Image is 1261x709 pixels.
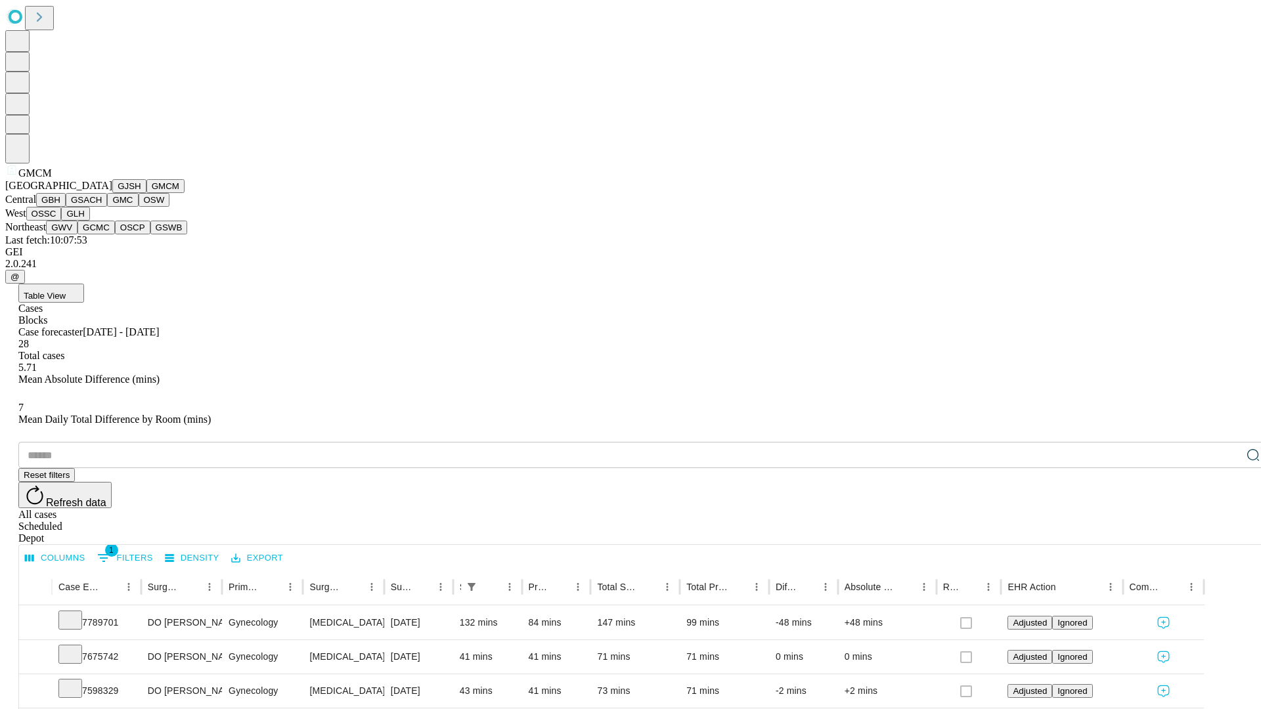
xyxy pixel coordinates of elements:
span: Ignored [1057,686,1087,696]
button: Menu [281,578,299,596]
span: 7 [18,402,24,413]
button: GBH [36,193,66,207]
div: 41 mins [460,640,516,674]
span: West [5,207,26,219]
div: 71 mins [686,674,763,708]
button: Menu [816,578,835,596]
div: EHR Action [1007,582,1055,592]
div: [MEDICAL_DATA] DIAGNOSTIC [309,606,377,639]
button: Sort [263,578,281,596]
button: OSW [139,193,170,207]
div: [DATE] [391,674,447,708]
span: Central [5,194,36,205]
button: Sort [961,578,979,596]
button: @ [5,270,25,284]
button: GSWB [150,221,188,234]
button: GMC [107,193,138,207]
button: Menu [658,578,676,596]
button: OSSC [26,207,62,221]
span: Mean Absolute Difference (mins) [18,374,160,385]
div: Difference [776,582,797,592]
button: GLH [61,207,89,221]
div: 7598329 [58,674,135,708]
button: Expand [26,680,45,703]
div: +48 mins [845,606,930,639]
button: Adjusted [1007,650,1052,664]
button: Sort [101,578,120,596]
button: OSCP [115,221,150,234]
div: Surgery Date [391,582,412,592]
button: Show filters [94,548,156,569]
div: 0 mins [776,640,831,674]
div: Comments [1130,582,1162,592]
span: Adjusted [1013,652,1047,662]
div: 7789701 [58,606,135,639]
div: 7675742 [58,640,135,674]
div: Scheduled In Room Duration [460,582,461,592]
div: Resolved in EHR [943,582,960,592]
div: 0 mins [845,640,930,674]
span: Refresh data [46,497,106,508]
button: Sort [1164,578,1182,596]
span: Ignored [1057,652,1087,662]
button: Sort [798,578,816,596]
button: Menu [915,578,933,596]
div: +2 mins [845,674,930,708]
div: DO [PERSON_NAME] [PERSON_NAME] Do [148,674,215,708]
div: Case Epic Id [58,582,100,592]
button: GSACH [66,193,107,207]
span: Last fetch: 10:07:53 [5,234,87,246]
div: GEI [5,246,1256,258]
div: 71 mins [597,640,673,674]
div: 1 active filter [462,578,481,596]
div: -48 mins [776,606,831,639]
button: Menu [120,578,138,596]
span: Northeast [5,221,46,232]
span: [GEOGRAPHIC_DATA] [5,180,112,191]
button: Sort [1057,578,1076,596]
span: [DATE] - [DATE] [83,326,159,337]
div: [DATE] [391,606,447,639]
span: Table View [24,291,66,301]
span: Total cases [18,350,64,361]
button: Menu [431,578,450,596]
div: [DATE] [391,640,447,674]
button: Adjusted [1007,684,1052,698]
span: @ [11,272,20,282]
button: GWV [46,221,77,234]
button: Sort [413,578,431,596]
div: Total Predicted Duration [686,582,728,592]
button: Reset filters [18,468,75,482]
button: Menu [200,578,219,596]
button: Menu [1182,578,1201,596]
button: Refresh data [18,482,112,508]
button: GJSH [112,179,146,193]
div: 99 mins [686,606,763,639]
div: Predicted In Room Duration [529,582,550,592]
button: Sort [640,578,658,596]
button: Sort [344,578,363,596]
button: Menu [1101,578,1120,596]
div: 41 mins [529,640,585,674]
div: 41 mins [529,674,585,708]
button: Export [228,548,286,569]
span: Adjusted [1013,618,1047,628]
button: Ignored [1052,650,1092,664]
div: -2 mins [776,674,831,708]
div: 84 mins [529,606,585,639]
div: 2.0.241 [5,258,1256,270]
div: Gynecology [229,606,296,639]
span: Adjusted [1013,686,1047,696]
button: Menu [363,578,381,596]
button: Density [162,548,223,569]
button: Sort [896,578,915,596]
div: Gynecology [229,674,296,708]
span: GMCM [18,167,52,179]
button: Sort [482,578,500,596]
button: Menu [979,578,998,596]
div: Surgery Name [309,582,342,592]
div: Total Scheduled Duration [597,582,638,592]
div: Primary Service [229,582,261,592]
div: [MEDICAL_DATA] WITH [MEDICAL_DATA] AND/OR [MEDICAL_DATA] WITH OR WITHOUT D&C [309,674,377,708]
button: Adjusted [1007,616,1052,630]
